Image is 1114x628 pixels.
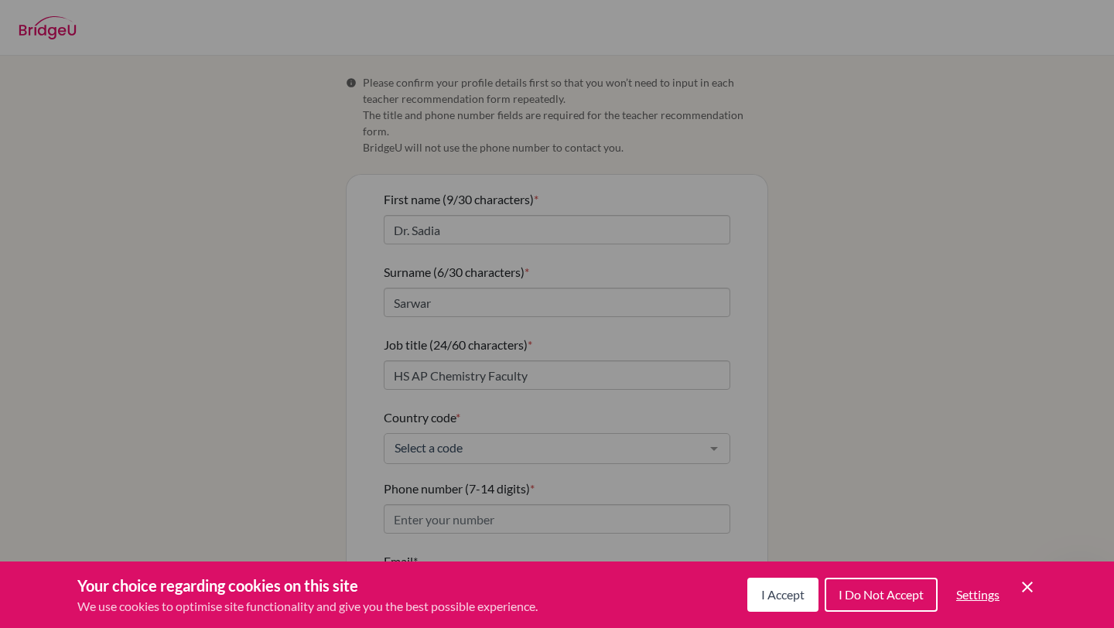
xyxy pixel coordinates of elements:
span: I Do Not Accept [839,587,924,602]
p: We use cookies to optimise site functionality and give you the best possible experience. [77,597,538,616]
button: I Do Not Accept [825,578,938,612]
h3: Your choice regarding cookies on this site [77,574,538,597]
button: Settings [944,579,1012,610]
span: I Accept [761,587,805,602]
span: Settings [956,587,1000,602]
button: Save and close [1018,578,1037,596]
button: I Accept [747,578,818,612]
